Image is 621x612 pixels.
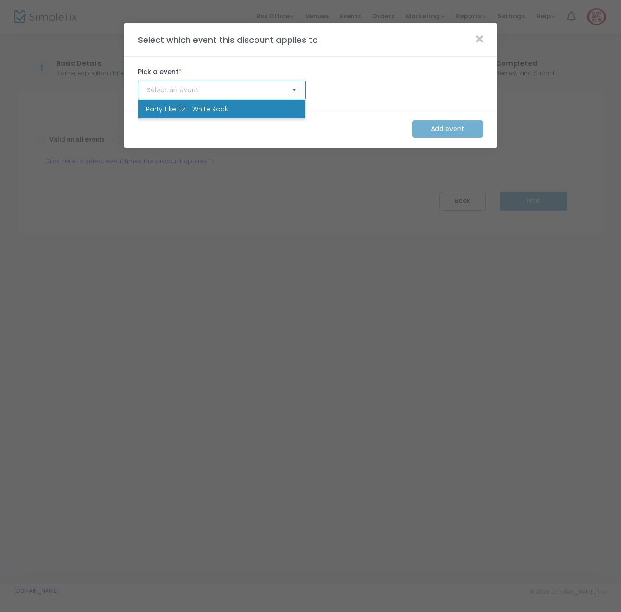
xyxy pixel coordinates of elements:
[146,104,228,114] span: Party Like Itz - White Rock
[288,81,301,100] button: Select
[147,85,288,95] input: Select an event
[124,23,497,57] m-panel-header: Select which event this discount applies to
[138,67,306,77] label: Pick a event
[133,34,323,46] m-panel-title: Select which event this discount applies to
